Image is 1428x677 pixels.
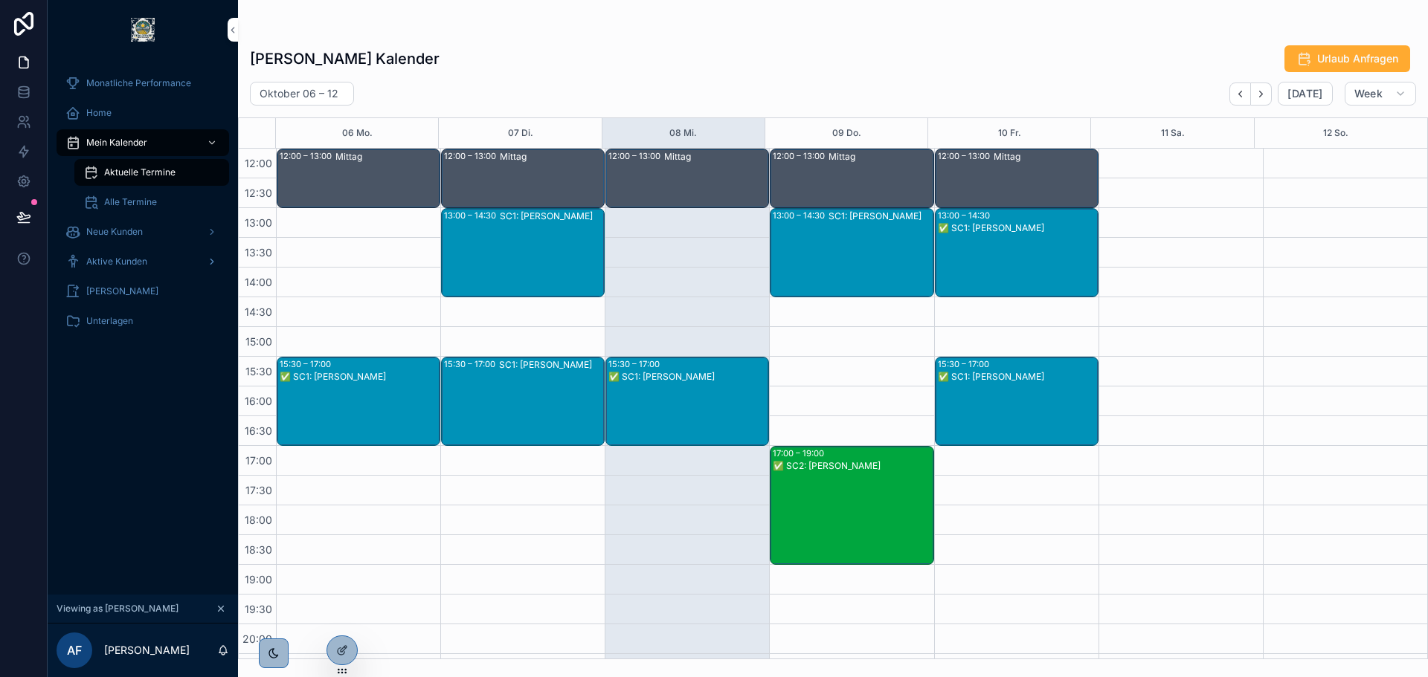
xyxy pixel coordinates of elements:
div: 17:00 – 19:00 [773,447,828,459]
div: 12:00 – 13:00Mittag [277,149,440,207]
span: 16:30 [241,424,276,437]
a: Monatliche Performance [57,70,229,97]
div: 15:30 – 17:00✅ SC1: [PERSON_NAME] [606,357,768,445]
button: Urlaub Anfragen [1284,45,1410,72]
div: 13:00 – 14:30 [938,210,994,221]
div: scrollable content [48,59,238,354]
div: 12:00 – 13:00Mittag [442,149,604,207]
h2: Oktober 06 – 12 [260,86,338,101]
div: ✅ SC2: [PERSON_NAME] [773,460,932,472]
span: 19:30 [241,603,276,615]
button: Week [1345,82,1416,106]
img: App logo [131,18,155,42]
div: Mittag [500,151,603,163]
span: 18:30 [241,543,276,556]
div: 15:30 – 17:00 [608,358,663,370]
span: 15:00 [242,335,276,348]
div: Mittag [829,151,932,163]
button: Back [1229,82,1251,106]
div: 15:30 – 17:00 [938,358,993,370]
button: 08 Mi. [669,118,697,148]
div: 12:00 – 13:00Mittag [606,149,768,207]
span: Aktive Kunden [86,256,147,268]
div: ✅ SC1: [PERSON_NAME] [938,371,1097,383]
span: Urlaub Anfragen [1317,51,1398,66]
div: Mittag [335,151,439,163]
a: Aktuelle Termine [74,159,229,186]
div: 07 Di. [508,118,533,148]
div: Mittag [664,151,768,163]
span: 12:30 [241,187,276,199]
span: [PERSON_NAME] [86,285,158,297]
span: 14:30 [241,305,276,318]
div: 12:00 – 13:00 [280,150,335,162]
div: 12:00 – 13:00Mittag [936,149,1098,207]
span: Aktuelle Termine [104,166,176,178]
div: 15:30 – 17:00✅ SC1: [PERSON_NAME] [277,357,440,445]
span: AF [67,641,82,659]
button: 11 Sa. [1161,118,1185,148]
button: 09 Do. [832,118,861,148]
a: Neue Kunden [57,218,229,245]
div: SC1: [PERSON_NAME] [500,210,603,222]
a: Alle Termine [74,189,229,216]
div: 13:00 – 14:30SC1: [PERSON_NAME] [442,209,604,297]
div: 12:00 – 13:00 [938,150,994,162]
span: 20:00 [239,632,276,645]
div: 13:00 – 14:30 [444,210,500,221]
span: Mein Kalender [86,137,147,149]
a: Mein Kalender [57,129,229,156]
button: 10 Fr. [998,118,1021,148]
span: Neue Kunden [86,226,143,238]
span: Alle Termine [104,196,157,208]
button: 06 Mo. [342,118,373,148]
div: ✅ SC1: [PERSON_NAME] [608,371,768,383]
a: Unterlagen [57,308,229,334]
h1: [PERSON_NAME] Kalender [250,48,440,69]
div: SC1: [PERSON_NAME] [499,359,603,371]
button: [DATE] [1278,82,1332,106]
div: 15:30 – 17:00 [444,358,499,370]
div: 12:00 – 13:00Mittag [771,149,933,207]
a: Aktive Kunden [57,248,229,275]
span: Viewing as [PERSON_NAME] [57,603,178,615]
div: 13:00 – 14:30SC1: [PERSON_NAME] [771,209,933,297]
div: SC1: [PERSON_NAME] [829,210,932,222]
span: 13:00 [241,216,276,229]
span: Monatliche Performance [86,77,191,89]
span: 13:30 [241,246,276,259]
span: [DATE] [1287,87,1322,100]
div: 17:00 – 19:00✅ SC2: [PERSON_NAME] [771,447,933,564]
a: [PERSON_NAME] [57,278,229,305]
span: 18:00 [241,514,276,526]
div: 15:30 – 17:00SC1: [PERSON_NAME] [442,357,604,445]
span: 15:30 [242,365,276,378]
span: 17:00 [242,454,276,467]
p: [PERSON_NAME] [104,643,190,658]
button: 12 So. [1323,118,1348,148]
span: 16:00 [241,395,276,407]
div: 12:00 – 13:00 [773,150,829,162]
div: ✅ SC1: [PERSON_NAME] [280,371,439,383]
div: 13:00 – 14:30✅ SC1: [PERSON_NAME] [936,209,1098,297]
span: 19:00 [241,573,276,586]
div: 15:30 – 17:00 [280,358,335,370]
div: Mittag [994,151,1097,163]
span: 14:00 [241,276,276,288]
div: 12:00 – 13:00 [444,150,500,162]
a: Home [57,100,229,126]
button: Next [1251,82,1272,106]
span: 12:00 [241,157,276,169]
div: ✅ SC1: [PERSON_NAME] [938,222,1097,234]
div: 12:00 – 13:00 [608,150,664,162]
div: 15:30 – 17:00✅ SC1: [PERSON_NAME] [936,357,1098,445]
span: Unterlagen [86,315,133,327]
span: 17:30 [242,484,276,496]
span: Home [86,107,112,119]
